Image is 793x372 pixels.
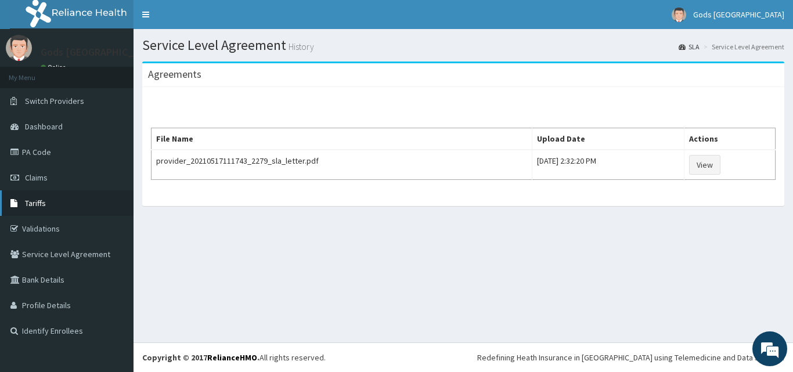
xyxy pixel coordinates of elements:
th: Actions [684,128,776,150]
td: provider_20210517111743_2279_sla_letter.pdf [152,150,532,180]
span: Dashboard [25,121,63,132]
footer: All rights reserved. [134,342,793,372]
h1: Service Level Agreement [142,38,784,53]
td: [DATE] 2:32:20 PM [532,150,684,180]
img: User Image [6,35,32,61]
img: User Image [672,8,686,22]
span: Switch Providers [25,96,84,106]
span: Claims [25,172,48,183]
span: Gods [GEOGRAPHIC_DATA] [693,9,784,20]
div: Redefining Heath Insurance in [GEOGRAPHIC_DATA] using Telemedicine and Data Science! [477,352,784,363]
small: History [286,42,314,51]
th: Upload Date [532,128,684,150]
li: Service Level Agreement [701,42,784,52]
strong: Copyright © 2017 . [142,352,259,363]
th: File Name [152,128,532,150]
a: View [689,155,720,175]
h3: Agreements [148,69,201,80]
p: Gods [GEOGRAPHIC_DATA] [41,47,161,57]
a: SLA [679,42,700,52]
a: Online [41,63,69,71]
a: RelianceHMO [207,352,257,363]
span: Tariffs [25,198,46,208]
